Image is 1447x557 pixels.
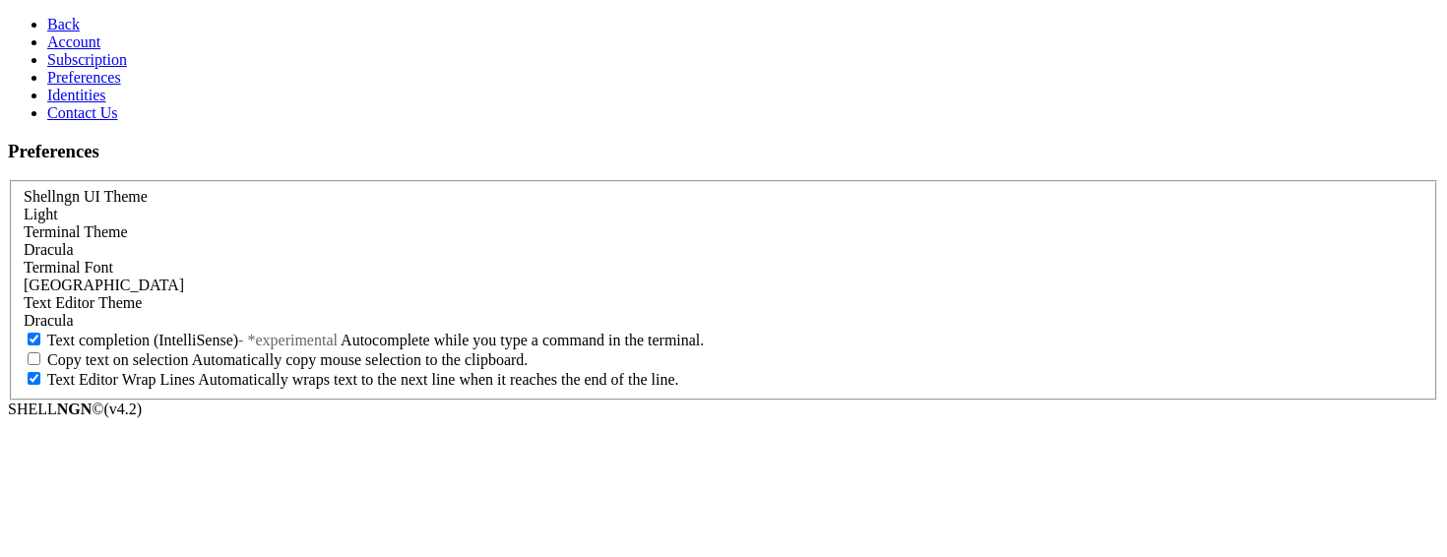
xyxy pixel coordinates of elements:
[47,332,238,348] span: Text completion (IntelliSense)
[8,401,142,417] span: SHELL ©
[198,371,678,388] span: Automatically wraps text to the next line when it reaches the end of the line.
[24,241,74,258] span: Dracula
[24,206,58,222] span: Light
[47,104,118,121] a: Contact Us
[24,312,1423,330] div: Dracula
[24,277,184,293] span: [GEOGRAPHIC_DATA]
[24,259,113,276] label: Terminal Font
[47,51,127,68] a: Subscription
[28,333,40,345] input: Text completion (IntelliSense)- *experimental Autocomplete while you type a command in the terminal.
[47,33,100,50] a: Account
[47,16,80,32] a: Back
[47,69,121,86] a: Preferences
[47,351,189,368] span: Copy text on selection
[57,401,93,417] b: NGN
[47,371,195,388] span: Text Editor Wrap Lines
[28,352,40,365] input: Copy text on selection Automatically copy mouse selection to the clipboard.
[24,188,148,205] label: Shellngn UI Theme
[238,332,338,348] span: - *experimental
[104,401,143,417] span: 4.2.0
[24,241,1423,259] div: Dracula
[24,206,1423,223] div: Light
[47,87,106,103] a: Identities
[192,351,529,368] span: Automatically copy mouse selection to the clipboard.
[28,372,40,385] input: Text Editor Wrap Lines Automatically wraps text to the next line when it reaches the end of the l...
[24,223,128,240] label: Terminal Theme
[24,294,142,311] label: Text Editor Theme
[24,312,74,329] span: Dracula
[341,332,704,348] span: Autocomplete while you type a command in the terminal.
[24,277,1423,294] div: [GEOGRAPHIC_DATA]
[8,141,1439,162] h3: Preferences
